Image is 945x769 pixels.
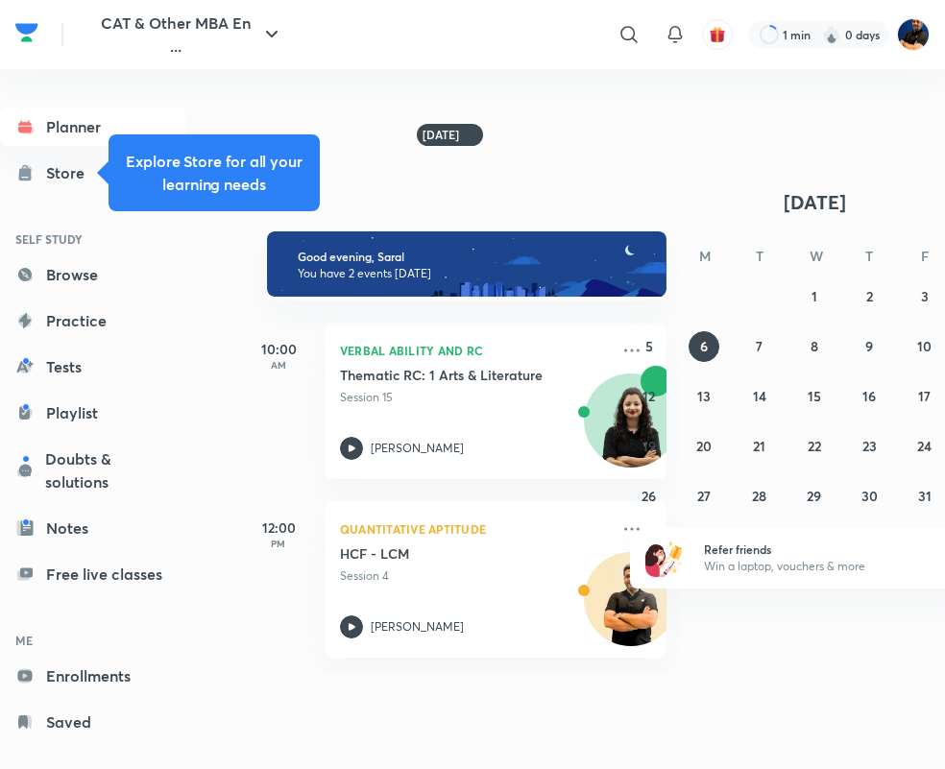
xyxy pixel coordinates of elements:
button: October 17, 2025 [909,381,940,412]
abbr: October 10, 2025 [917,337,932,355]
button: avatar [702,19,733,50]
h6: Good evening, Saral [298,250,636,264]
img: Company Logo [15,18,38,47]
abbr: October 28, 2025 [752,487,766,505]
abbr: October 23, 2025 [862,437,877,455]
abbr: October 7, 2025 [756,337,763,355]
abbr: October 22, 2025 [808,437,821,455]
button: October 8, 2025 [799,331,830,362]
p: AM [240,359,317,371]
img: referral [645,539,684,577]
abbr: October 27, 2025 [697,487,711,505]
abbr: October 21, 2025 [753,437,765,455]
button: October 21, 2025 [744,431,775,462]
p: Win a laptop, vouchers & more [704,558,940,575]
abbr: October 3, 2025 [921,287,929,305]
p: [PERSON_NAME] [371,440,464,457]
h5: 12:00 [240,517,317,538]
h5: 10:00 [240,339,317,359]
img: Avatar [585,563,677,655]
p: Verbal Ability and RC [340,339,609,362]
p: [PERSON_NAME] [371,618,464,636]
button: October 1, 2025 [799,281,830,312]
button: October 23, 2025 [854,431,884,462]
abbr: October 16, 2025 [862,387,876,405]
span: [DATE] [784,189,846,215]
img: evening [267,231,666,298]
button: October 28, 2025 [744,481,775,512]
button: October 19, 2025 [634,431,665,462]
abbr: October 9, 2025 [865,337,873,355]
h5: Thematic RC: 1 Arts & Literature [340,366,579,385]
abbr: October 31, 2025 [918,487,932,505]
iframe: Help widget launcher [774,694,924,748]
p: You have 2 events [DATE] [298,266,636,281]
button: October 29, 2025 [799,481,830,512]
p: PM [240,538,317,549]
abbr: Thursday [865,247,873,265]
abbr: October 1, 2025 [812,287,817,305]
button: CAT & Other MBA En ... [86,4,295,65]
p: Session 4 [340,567,609,585]
abbr: October 5, 2025 [645,337,653,355]
div: Store [46,161,96,184]
abbr: October 14, 2025 [753,387,766,405]
button: October 12, 2025 [634,381,665,412]
button: October 24, 2025 [909,431,940,462]
button: October 20, 2025 [689,431,719,462]
abbr: Tuesday [756,247,763,265]
button: October 2, 2025 [854,281,884,312]
abbr: October 26, 2025 [642,487,656,505]
abbr: October 17, 2025 [918,387,931,405]
h6: [DATE] [423,128,459,143]
h4: [DATE] [267,189,686,204]
h5: Explore Store for all your learning needs [124,150,304,196]
abbr: Wednesday [810,247,823,265]
abbr: October 24, 2025 [917,437,932,455]
abbr: Friday [921,247,929,265]
h6: Refer friends [704,541,940,558]
p: Session 15 [340,389,609,406]
button: October 13, 2025 [689,381,719,412]
button: October 5, 2025 [634,331,665,362]
img: streak [822,25,841,44]
button: October 14, 2025 [744,381,775,412]
button: October 15, 2025 [799,381,830,412]
button: October 27, 2025 [689,481,719,512]
abbr: October 2, 2025 [866,287,873,305]
abbr: October 12, 2025 [642,387,655,405]
button: October 6, 2025 [689,331,719,362]
abbr: October 29, 2025 [807,487,821,505]
img: Avatar [585,384,677,476]
button: October 31, 2025 [909,481,940,512]
button: October 30, 2025 [854,481,884,512]
a: Company Logo [15,18,38,52]
button: October 9, 2025 [854,331,884,362]
abbr: October 13, 2025 [697,387,711,405]
h5: HCF - LCM [340,544,579,564]
abbr: October 6, 2025 [700,337,708,355]
button: October 7, 2025 [744,331,775,362]
button: October 26, 2025 [634,481,665,512]
p: Quantitative Aptitude [340,517,609,541]
abbr: October 15, 2025 [808,387,821,405]
button: October 22, 2025 [799,431,830,462]
button: October 16, 2025 [854,381,884,412]
abbr: October 30, 2025 [861,487,878,505]
button: October 10, 2025 [909,331,940,362]
abbr: Monday [699,247,711,265]
abbr: October 8, 2025 [811,337,818,355]
button: October 3, 2025 [909,281,940,312]
img: avatar [709,26,726,43]
img: Saral Nashier [897,18,930,51]
abbr: October 20, 2025 [696,437,712,455]
abbr: October 19, 2025 [642,437,656,455]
